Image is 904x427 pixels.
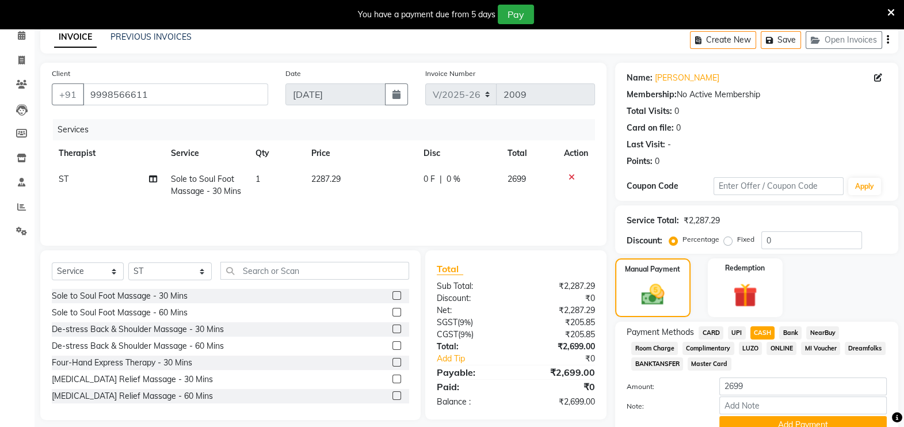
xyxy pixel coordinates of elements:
[674,105,679,117] div: 0
[255,174,260,184] span: 1
[719,396,887,414] input: Add Note
[54,27,97,48] a: INVOICE
[428,329,516,341] div: ( )
[501,140,557,166] th: Total
[437,317,457,327] span: SGST
[750,326,775,340] span: CASH
[848,178,881,195] button: Apply
[424,173,435,185] span: 0 F
[516,280,604,292] div: ₹2,287.29
[311,174,341,184] span: 2287.29
[627,105,672,117] div: Total Visits:
[52,390,213,402] div: [MEDICAL_DATA] Relief Massage - 60 Mins
[682,342,734,355] span: Complimentary
[516,329,604,341] div: ₹205.85
[447,173,460,185] span: 0 %
[728,326,746,340] span: UPI
[220,262,410,280] input: Search or Scan
[171,174,241,196] span: Sole to Soul Foot Massage - 30 Mins
[655,155,659,167] div: 0
[52,323,224,335] div: De-stress Back & Shoulder Massage - 30 Mins
[437,263,463,275] span: Total
[684,215,720,227] div: ₹2,287.29
[440,173,442,185] span: |
[516,317,604,329] div: ₹205.85
[655,72,719,84] a: [PERSON_NAME]
[428,292,516,304] div: Discount:
[52,340,224,352] div: De-stress Back & Shoulder Massage - 60 Mins
[719,378,887,395] input: Amount
[682,234,719,245] label: Percentage
[417,140,501,166] th: Disc
[627,326,694,338] span: Payment Methods
[53,119,604,140] div: Services
[428,280,516,292] div: Sub Total:
[437,329,458,340] span: CGST
[627,139,665,151] div: Last Visit:
[627,155,653,167] div: Points:
[516,396,604,408] div: ₹2,699.00
[516,365,604,379] div: ₹2,699.00
[779,326,802,340] span: Bank
[845,342,886,355] span: Dreamfolks
[460,330,471,339] span: 9%
[627,180,714,192] div: Coupon Code
[739,342,762,355] span: LUZO
[557,140,595,166] th: Action
[667,139,671,151] div: -
[428,341,516,353] div: Total:
[428,317,516,329] div: ( )
[726,280,765,310] img: _gift.svg
[52,307,188,319] div: Sole to Soul Foot Massage - 60 Mins
[508,174,526,184] span: 2699
[358,9,495,21] div: You have a payment due from 5 days
[516,292,604,304] div: ₹0
[634,281,672,308] img: _cash.svg
[516,304,604,317] div: ₹2,287.29
[285,68,301,79] label: Date
[627,89,887,101] div: No Active Membership
[516,341,604,353] div: ₹2,699.00
[766,342,796,355] span: ONLINE
[83,83,268,105] input: Search by Name/Mobile/Email/Code
[52,290,188,302] div: Sole to Soul Foot Massage - 30 Mins
[59,174,68,184] span: ST
[618,382,711,392] label: Amount:
[52,373,213,386] div: [MEDICAL_DATA] Relief Massage - 30 Mins
[625,264,680,274] label: Manual Payment
[460,318,471,327] span: 9%
[516,380,604,394] div: ₹0
[52,140,164,166] th: Therapist
[304,140,416,166] th: Price
[801,342,840,355] span: MI Voucher
[806,326,839,340] span: NearBuy
[631,342,678,355] span: Room Charge
[627,235,662,247] div: Discount:
[725,263,765,273] label: Redemption
[627,215,679,227] div: Service Total:
[531,353,604,365] div: ₹0
[737,234,754,245] label: Fixed
[761,31,801,49] button: Save
[52,357,192,369] div: Four-Hand Express Therapy - 30 Mins
[428,396,516,408] div: Balance :
[627,72,653,84] div: Name:
[688,357,731,371] span: Master Card
[110,32,192,42] a: PREVIOUS INVOICES
[690,31,756,49] button: Create New
[676,122,681,134] div: 0
[627,89,677,101] div: Membership:
[498,5,534,24] button: Pay
[52,83,84,105] button: +91
[52,68,70,79] label: Client
[164,140,249,166] th: Service
[425,68,475,79] label: Invoice Number
[618,401,711,411] label: Note:
[714,177,844,195] input: Enter Offer / Coupon Code
[428,380,516,394] div: Paid:
[806,31,882,49] button: Open Invoices
[249,140,305,166] th: Qty
[627,122,674,134] div: Card on file:
[699,326,723,340] span: CARD
[428,304,516,317] div: Net:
